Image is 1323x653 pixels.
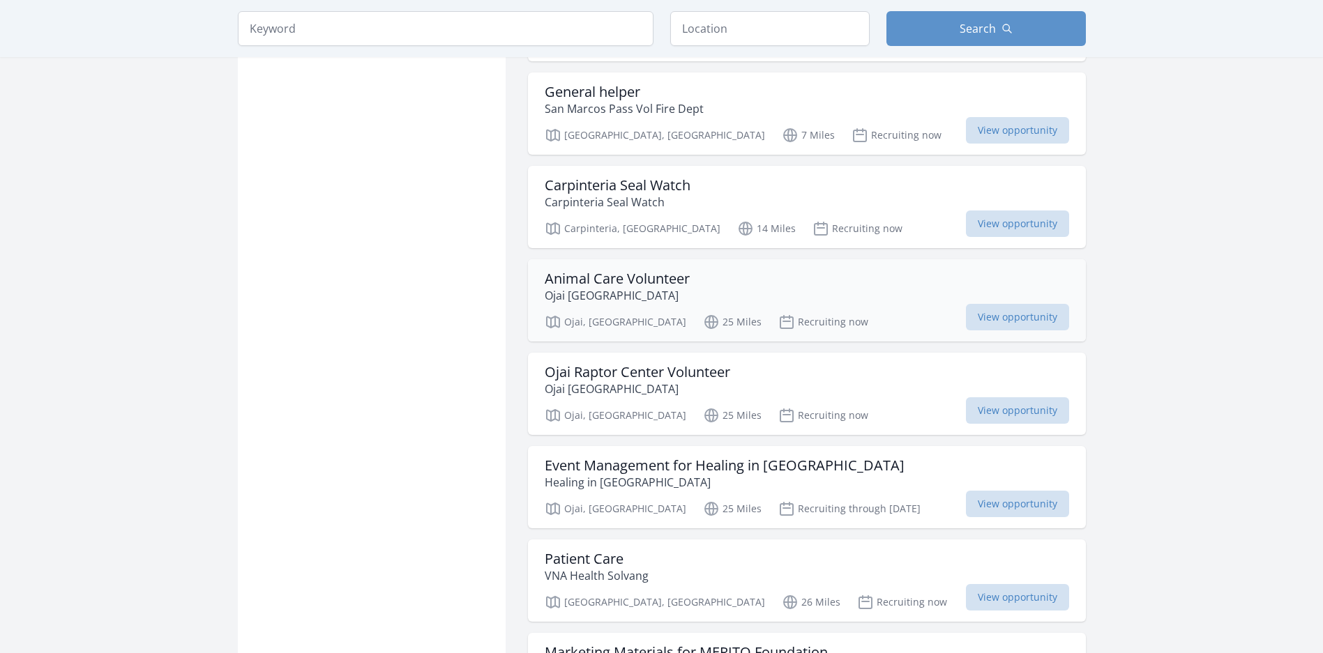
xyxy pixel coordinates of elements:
p: Ojai, [GEOGRAPHIC_DATA] [545,500,686,517]
p: 7 Miles [782,127,835,144]
a: Ojai Raptor Center Volunteer Ojai [GEOGRAPHIC_DATA] Ojai, [GEOGRAPHIC_DATA] 25 Miles Recruiting n... [528,353,1086,435]
span: Search [960,20,996,37]
p: 25 Miles [703,314,762,330]
span: View opportunity [966,210,1069,237]
a: General helper San Marcos Pass Vol Fire Dept [GEOGRAPHIC_DATA], [GEOGRAPHIC_DATA] 7 Miles Recruit... [528,72,1086,155]
a: Event Management for Healing in [GEOGRAPHIC_DATA] Healing in [GEOGRAPHIC_DATA] Ojai, [GEOGRAPHIC_... [528,446,1086,528]
a: Carpinteria Seal Watch Carpinteria Seal Watch Carpinteria, [GEOGRAPHIC_DATA] 14 Miles Recruiting ... [528,166,1086,248]
p: Ojai, [GEOGRAPHIC_DATA] [545,314,686,330]
p: Carpinteria, [GEOGRAPHIC_DATA] [545,220,720,237]
span: View opportunity [966,491,1069,517]
p: Carpinteria Seal Watch [545,194,690,210]
h3: Carpinteria Seal Watch [545,177,690,194]
p: Ojai, [GEOGRAPHIC_DATA] [545,407,686,424]
input: Keyword [238,11,653,46]
h3: Event Management for Healing in [GEOGRAPHIC_DATA] [545,457,905,474]
p: Ojai [GEOGRAPHIC_DATA] [545,381,730,397]
p: Recruiting now [857,594,947,610]
p: Recruiting now [778,407,868,424]
a: Animal Care Volunteer Ojai [GEOGRAPHIC_DATA] Ojai, [GEOGRAPHIC_DATA] 25 Miles Recruiting now View... [528,259,1086,341]
input: Location [670,11,870,46]
p: Recruiting through [DATE] [778,500,921,517]
h3: Patient Care [545,551,649,567]
span: View opportunity [966,584,1069,610]
p: [GEOGRAPHIC_DATA], [GEOGRAPHIC_DATA] [545,594,765,610]
p: Recruiting now [778,314,868,330]
p: [GEOGRAPHIC_DATA], [GEOGRAPHIC_DATA] [545,127,765,144]
p: Recruiting now [812,220,902,237]
h3: Ojai Raptor Center Volunteer [545,364,730,381]
span: View opportunity [966,397,1069,424]
p: 25 Miles [703,500,762,517]
p: 14 Miles [737,220,796,237]
p: San Marcos Pass Vol Fire Dept [545,100,704,117]
p: VNA Health Solvang [545,567,649,584]
a: Patient Care VNA Health Solvang [GEOGRAPHIC_DATA], [GEOGRAPHIC_DATA] 26 Miles Recruiting now View... [528,539,1086,622]
span: View opportunity [966,117,1069,144]
h3: General helper [545,84,704,100]
p: 26 Miles [782,594,840,610]
p: Recruiting now [852,127,942,144]
button: Search [886,11,1086,46]
h3: Animal Care Volunteer [545,270,690,287]
p: Ojai [GEOGRAPHIC_DATA] [545,287,690,304]
p: Healing in [GEOGRAPHIC_DATA] [545,474,905,491]
span: View opportunity [966,304,1069,330]
p: 25 Miles [703,407,762,424]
